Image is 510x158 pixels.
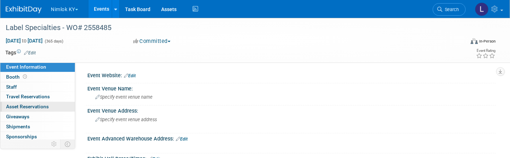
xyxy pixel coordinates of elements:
[0,132,75,142] a: Sponsorships
[6,104,49,109] span: Asset Reservations
[131,38,173,45] button: Committed
[475,3,489,16] img: Luc Schaefer
[5,49,36,56] td: Tags
[433,3,466,16] a: Search
[0,72,75,82] a: Booth
[95,117,157,122] span: Specify event venue address
[442,7,459,12] span: Search
[87,105,496,114] div: Event Venue Address:
[471,38,478,44] img: Format-Inperson.png
[124,73,136,78] a: Edit
[87,133,496,143] div: Event Advanced Warehouse Address:
[6,134,37,139] span: Sponsorships
[61,139,75,149] td: Toggle Event Tabs
[0,62,75,72] a: Event Information
[476,49,495,53] div: Event Rating
[3,21,454,34] div: Label Specialties - WO# 2558485
[6,74,28,80] span: Booth
[24,50,36,55] a: Edit
[0,92,75,102] a: Travel Reservations
[5,38,43,44] span: [DATE] [DATE]
[21,74,28,79] span: Booth not reserved yet
[95,94,153,100] span: Specify event venue name
[0,102,75,112] a: Asset Reservations
[6,114,29,119] span: Giveaways
[6,94,50,99] span: Travel Reservations
[48,139,61,149] td: Personalize Event Tab Strip
[21,38,28,44] span: to
[0,122,75,132] a: Shipments
[6,6,42,13] img: ExhibitDay
[479,39,496,44] div: In-Person
[6,64,46,70] span: Event Information
[6,124,30,129] span: Shipments
[0,112,75,122] a: Giveaways
[0,82,75,92] a: Staff
[6,84,17,90] span: Staff
[87,83,496,92] div: Event Venue Name:
[423,37,496,48] div: Event Format
[87,70,496,79] div: Event Website:
[176,137,188,142] a: Edit
[44,39,63,44] span: (365 days)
